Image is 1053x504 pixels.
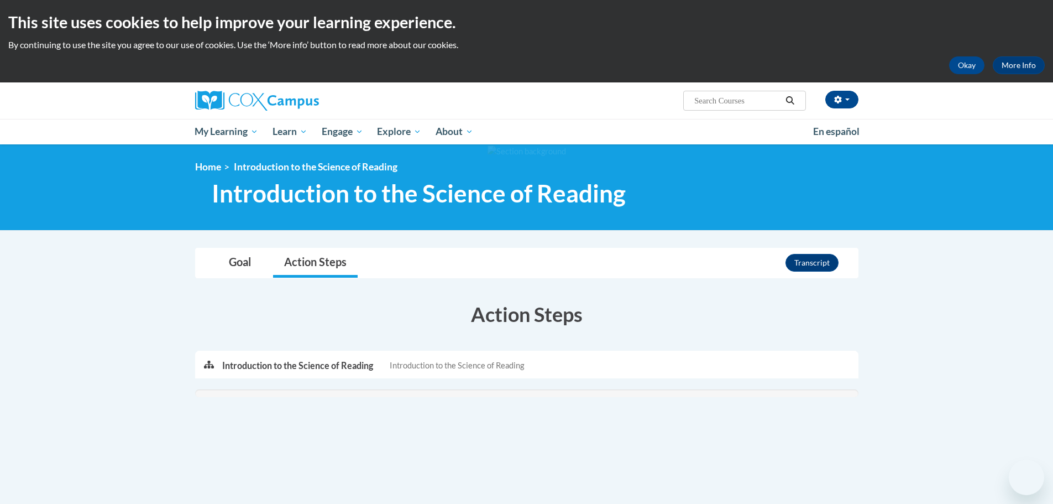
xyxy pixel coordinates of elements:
[195,300,858,328] h3: Action Steps
[993,56,1045,74] a: More Info
[273,125,307,138] span: Learn
[195,161,221,173] a: Home
[195,91,405,111] a: Cox Campus
[222,360,373,372] p: Introduction to the Science of Reading
[8,11,1045,33] h2: This site uses cookies to help improve your learning experience.
[322,125,363,138] span: Engage
[8,39,1045,51] p: By continuing to use the site you agree to our use of cookies. Use the ‘More info’ button to read...
[436,125,473,138] span: About
[825,91,858,108] button: Account Settings
[428,119,480,144] a: About
[782,94,798,107] button: Search
[234,161,397,173] span: Introduction to the Science of Reading
[785,254,839,272] button: Transcript
[265,119,315,144] a: Learn
[179,119,875,144] div: Main menu
[693,94,782,107] input: Search Courses
[370,119,428,144] a: Explore
[806,120,867,143] a: En español
[390,360,524,372] span: Introduction to the Science of Reading
[949,56,984,74] button: Okay
[195,91,319,111] img: Cox Campus
[273,248,358,278] a: Action Steps
[315,119,370,144] a: Engage
[488,146,566,158] img: Section background
[218,248,262,278] a: Goal
[377,125,421,138] span: Explore
[188,119,266,144] a: My Learning
[195,125,258,138] span: My Learning
[813,126,860,137] span: En español
[212,179,626,208] span: Introduction to the Science of Reading
[1009,460,1044,495] iframe: Button to launch messaging window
